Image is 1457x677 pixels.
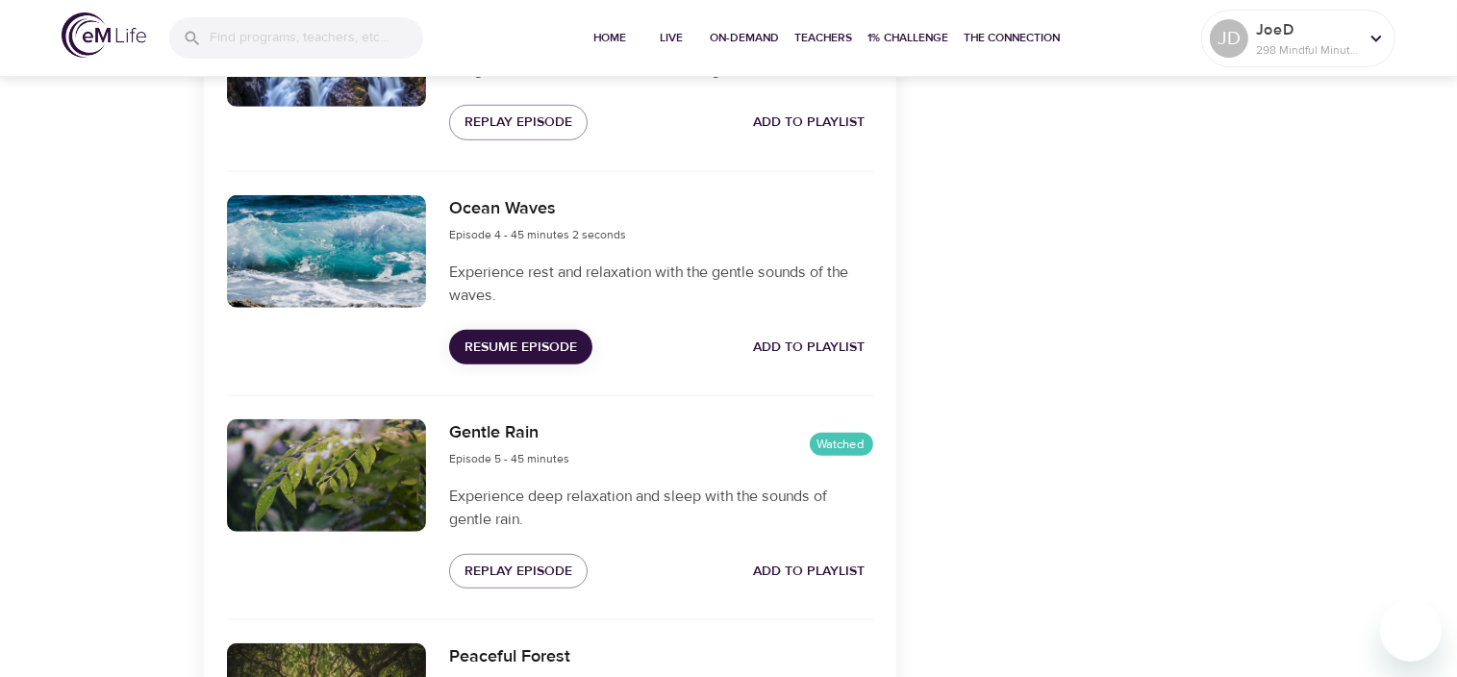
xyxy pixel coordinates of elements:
span: Live [649,28,695,48]
span: The Connection [965,28,1061,48]
iframe: Button to launch messaging window [1380,600,1442,662]
span: Teachers [795,28,853,48]
span: Episode 5 - 45 minutes [449,451,569,466]
span: Replay Episode [465,560,572,584]
h6: Ocean Waves [449,195,626,223]
span: 1% Challenge [868,28,949,48]
span: Add to Playlist [754,111,866,135]
span: Resume Episode [465,336,577,360]
button: Replay Episode [449,554,588,589]
img: logo [62,13,146,58]
span: On-Demand [711,28,780,48]
button: Add to Playlist [746,330,873,365]
span: Add to Playlist [754,336,866,360]
span: Replay Episode [465,111,572,135]
input: Find programs, teachers, etc... [210,17,423,59]
span: Add to Playlist [754,560,866,584]
button: Replay Episode [449,105,588,140]
button: Add to Playlist [746,105,873,140]
span: Episode 4 - 45 minutes 2 seconds [449,227,626,242]
p: JoeD [1256,18,1358,41]
button: Resume Episode [449,330,592,365]
button: Add to Playlist [746,554,873,589]
p: Experience rest and relaxation with the gentle sounds of the waves. [449,261,872,307]
p: Experience deep relaxation and sleep with the sounds of gentle rain. [449,485,872,531]
span: Watched [810,436,873,454]
h6: Gentle Rain [449,419,569,447]
h6: Peaceful Forest [449,643,570,671]
div: JD [1210,19,1248,58]
p: 298 Mindful Minutes [1256,41,1358,59]
span: Home [588,28,634,48]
